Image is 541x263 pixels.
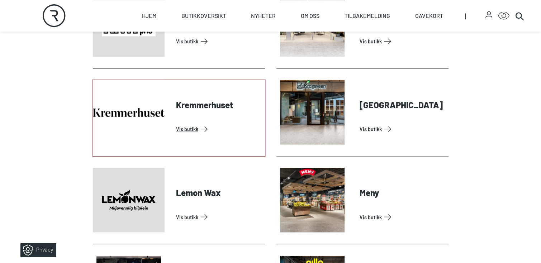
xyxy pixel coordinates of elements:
a: Vis Butikk: Lemon Wax [176,211,262,223]
button: Open Accessibility Menu [498,10,509,21]
a: Vis Butikk: Kiwi [176,35,262,47]
a: Vis Butikk: Meny [360,211,446,223]
iframe: Manage Preferences [7,240,66,259]
a: Vis Butikk: Krogsveen [360,123,446,135]
a: Vis Butikk: Komma [360,35,446,47]
a: Vis Butikk: Kremmerhuset [176,123,262,135]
